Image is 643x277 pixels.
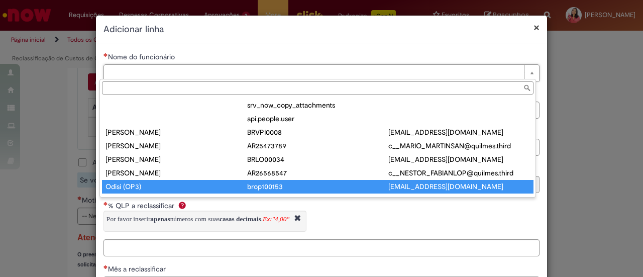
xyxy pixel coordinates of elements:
[247,168,389,178] div: AR26568547
[105,168,247,178] div: [PERSON_NAME]
[247,181,389,192] div: brop100153
[100,97,535,197] ul: Nome do funcionário
[247,141,389,151] div: AR25473789
[388,127,530,137] div: [EMAIL_ADDRESS][DOMAIN_NAME]
[388,168,530,178] div: c__NESTOR_FABIANLOP@quilmes.third
[247,154,389,164] div: BRLO00034
[388,154,530,164] div: [EMAIL_ADDRESS][DOMAIN_NAME]
[247,100,389,110] div: srv_now_copy_attachments
[105,154,247,164] div: [PERSON_NAME]
[247,195,389,205] div: a@[DOMAIN_NAME]
[388,195,530,205] div: a@[DOMAIN_NAME]
[105,127,247,137] div: [PERSON_NAME]
[388,141,530,151] div: c__MARIO_MARTINSAN@quilmes.third
[105,195,247,205] div: "/><script Bar
[105,141,247,151] div: [PERSON_NAME]
[247,127,389,137] div: BRVPI0008
[388,181,530,192] div: [EMAIL_ADDRESS][DOMAIN_NAME]
[247,114,389,124] div: api.people.user
[105,181,247,192] div: Odisi (OP3)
